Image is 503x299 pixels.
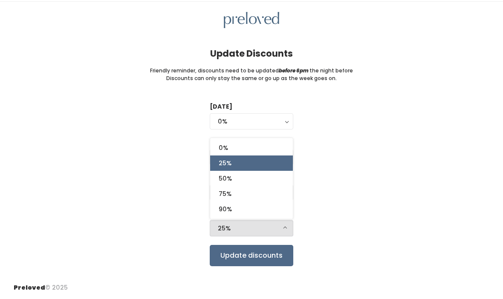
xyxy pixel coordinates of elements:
span: 50% [219,174,232,183]
button: 25% [210,220,293,236]
span: 75% [219,189,231,198]
h4: Update Discounts [210,49,293,58]
span: 90% [219,204,232,214]
div: 25% [218,224,285,233]
label: [DATE] [210,102,232,111]
div: 0% [218,117,285,126]
span: Preloved [14,283,45,292]
button: 0% [210,113,293,129]
img: preloved logo [224,12,279,29]
small: Friendly reminder, discounts need to be updated the night before [150,67,353,75]
small: Discounts can only stay the same or go up as the week goes on. [166,75,337,82]
i: before 6pm [279,67,309,74]
span: 25% [219,158,231,168]
div: © 2025 [14,276,68,292]
input: Update discounts [210,245,293,266]
span: 0% [219,143,228,152]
